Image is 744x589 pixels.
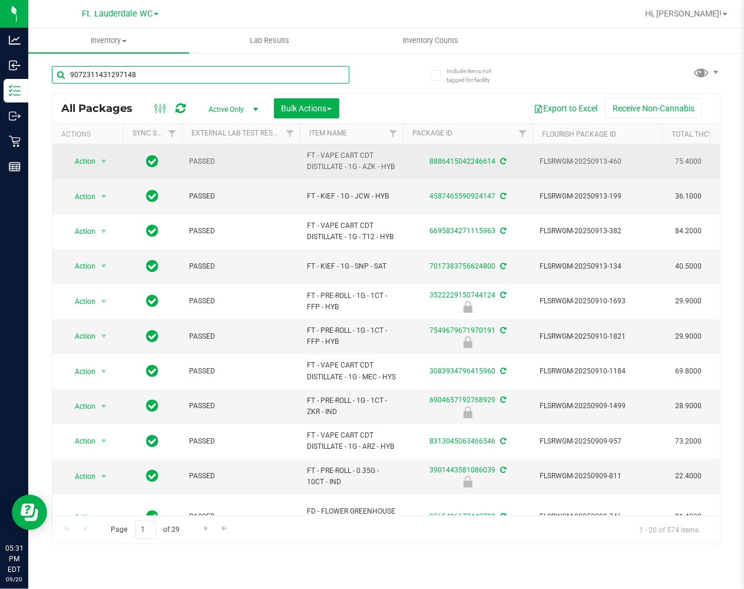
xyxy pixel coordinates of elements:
[147,398,159,414] span: In Sync
[97,223,111,240] span: select
[61,130,118,138] div: Actions
[274,98,339,118] button: Bulk Actions
[307,290,396,313] span: FT - PRE-ROLL - 1G - 1CT - FFP - HYB
[498,227,506,235] span: Sync from Compliance System
[234,35,306,46] span: Lab Results
[429,326,495,335] a: 7549679671970191
[61,102,144,115] span: All Packages
[147,468,159,484] span: In Sync
[147,433,159,449] span: In Sync
[64,509,96,525] span: Action
[101,521,190,539] span: Page of 29
[28,35,189,46] span: Inventory
[191,129,284,137] a: External Lab Test Result
[412,129,452,137] a: Package ID
[64,363,96,380] span: Action
[147,153,159,170] span: In Sync
[498,291,506,299] span: Sync from Compliance System
[5,543,23,575] p: 05:31 PM EDT
[645,9,722,18] span: Hi, [PERSON_NAME]!
[197,521,214,537] a: Go to the next page
[147,508,159,525] span: In Sync
[163,124,182,144] a: Filter
[429,367,495,375] a: 3083934796415960
[669,433,707,450] span: 73.2000
[669,328,707,345] span: 29.9000
[669,398,707,415] span: 28.9000
[64,223,96,240] span: Action
[147,328,159,345] span: In Sync
[189,366,293,377] span: PASSED
[540,511,655,522] span: FLSRWGM-20250909-746
[513,124,533,144] a: Filter
[498,367,506,375] span: Sync from Compliance System
[498,326,506,335] span: Sync from Compliance System
[64,398,96,415] span: Action
[429,396,495,404] a: 6904657192768929
[498,157,506,166] span: Sync from Compliance System
[189,226,293,237] span: PASSED
[133,129,178,137] a: Sync Status
[669,153,707,170] span: 75.4000
[189,436,293,447] span: PASSED
[97,258,111,274] span: select
[540,156,655,167] span: FLSRWGM-20250913-460
[498,262,506,270] span: Sync from Compliance System
[669,363,707,380] span: 69.8000
[97,188,111,205] span: select
[540,226,655,237] span: FLSRWGM-20250913-382
[307,360,396,382] span: FT - VAPE CART CDT DISTILLATE - 1G - MEC - HYS
[498,192,506,200] span: Sync from Compliance System
[97,509,111,525] span: select
[97,398,111,415] span: select
[64,188,96,205] span: Action
[282,104,332,113] span: Bulk Actions
[216,521,233,537] a: Go to the last page
[97,468,111,485] span: select
[12,495,47,530] iframe: Resource center
[498,512,506,521] span: Sync from Compliance System
[189,331,293,342] span: PASSED
[605,98,702,118] button: Receive Non-Cannabis
[540,261,655,272] span: FLSRWGM-20250913-134
[97,363,111,380] span: select
[189,296,293,307] span: PASSED
[669,188,707,205] span: 36.1000
[307,506,396,528] span: FD - FLOWER GREENHOUSE - 3.5G - RHB - HYI
[64,258,96,274] span: Action
[429,262,495,270] a: 7017383756624800
[542,130,616,138] a: Flourish Package ID
[307,150,396,173] span: FT - VAPE CART CDT DISTILLATE - 1G - AZK - HYB
[189,511,293,522] span: PASSED
[383,124,403,144] a: Filter
[540,436,655,447] span: FLSRWGM-20250909-957
[526,98,605,118] button: Export to Excel
[309,129,347,137] a: Item Name
[630,521,708,538] span: 1 - 20 of 574 items
[429,512,495,521] a: 0565496677443708
[540,471,655,482] span: FLSRWGM-20250909-811
[429,192,495,200] a: 4587465590924147
[401,301,534,313] div: Newly Received
[540,191,655,202] span: FLSRWGM-20250913-199
[540,366,655,377] span: FLSRWGM-20250910-1184
[9,34,21,46] inline-svg: Analytics
[147,188,159,204] span: In Sync
[498,396,506,404] span: Sync from Compliance System
[498,466,506,474] span: Sync from Compliance System
[429,157,495,166] a: 8886415042246614
[189,401,293,412] span: PASSED
[97,153,111,170] span: select
[64,293,96,310] span: Action
[9,110,21,122] inline-svg: Outbound
[147,258,159,274] span: In Sync
[97,293,111,310] span: select
[135,521,156,539] input: 1
[350,28,511,53] a: Inventory Counts
[429,291,495,299] a: 3522229150744124
[307,261,396,272] span: FT - KIEF - 1G - SNP - SAT
[28,28,189,53] a: Inventory
[401,406,534,418] div: Newly Received
[669,508,707,525] span: 21.4000
[189,261,293,272] span: PASSED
